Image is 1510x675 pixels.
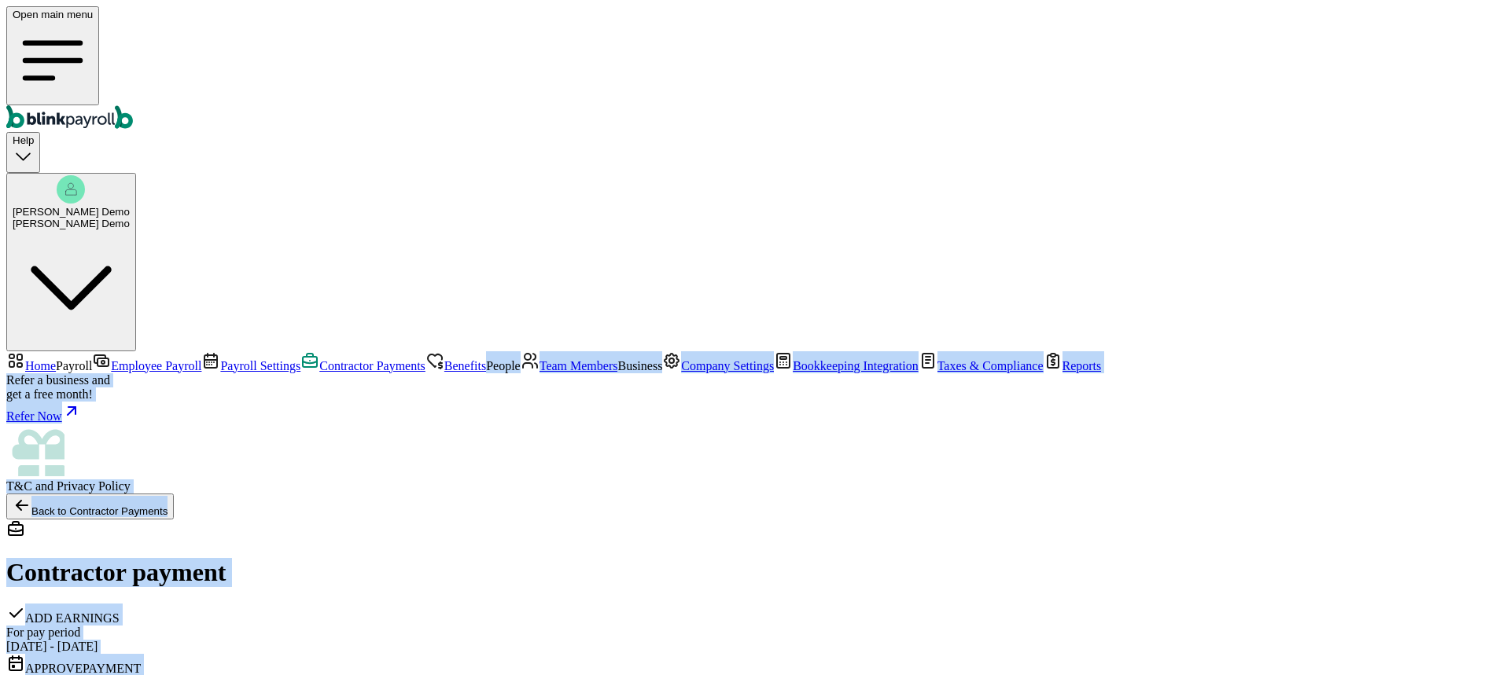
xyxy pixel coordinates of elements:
a: Bookkeeping Integration [774,359,919,372]
span: Open main menu [13,9,93,20]
div: For pay period [6,625,1504,640]
span: APPROVE PAYMENT [25,662,141,675]
span: [PERSON_NAME] Demo [13,206,130,218]
div: Refer a business and get a free month! [6,373,1504,402]
span: Employee Payroll [111,359,201,372]
a: Contractor Payments [300,359,425,372]
a: Team Members [521,359,618,372]
span: Privacy Policy [57,479,131,493]
a: Payroll Settings [201,359,300,372]
a: Reports [1044,359,1102,372]
span: Bookkeeping Integration [793,359,919,372]
a: Refer Now [6,402,1504,424]
span: Business [617,359,662,372]
a: Taxes & Compliance [919,359,1044,372]
span: T&C [6,479,32,493]
a: Employee Payroll [92,359,201,372]
span: and [6,479,131,493]
a: Home [6,359,56,372]
span: Home [25,359,56,372]
span: Contractor Payments [319,359,425,372]
div: ADD EARNINGS [6,603,1504,625]
span: Reports [1063,359,1102,372]
a: Benefits [425,359,486,372]
button: Help [6,132,40,172]
span: Company Settings [681,359,774,372]
span: Team Members [540,359,618,372]
div: [PERSON_NAME] Demo [13,218,130,229]
button: [PERSON_NAME] Demo[PERSON_NAME] Demo [6,173,136,351]
span: Taxes & Compliance [937,359,1044,372]
button: Back to Contractor Payments [6,493,174,519]
nav: Sidebar [6,351,1504,493]
span: Help [13,134,34,146]
span: Payroll [56,359,92,372]
span: Benefits [444,359,486,372]
button: Open main menu [6,6,99,105]
div: [DATE] - [DATE] [6,640,1504,654]
span: Payroll Settings [220,359,300,372]
a: Company Settings [662,359,774,372]
span: People [486,359,521,372]
h1: Contractor payment [6,558,1504,587]
nav: Global [6,6,1504,132]
iframe: Chat Widget [1248,505,1510,675]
